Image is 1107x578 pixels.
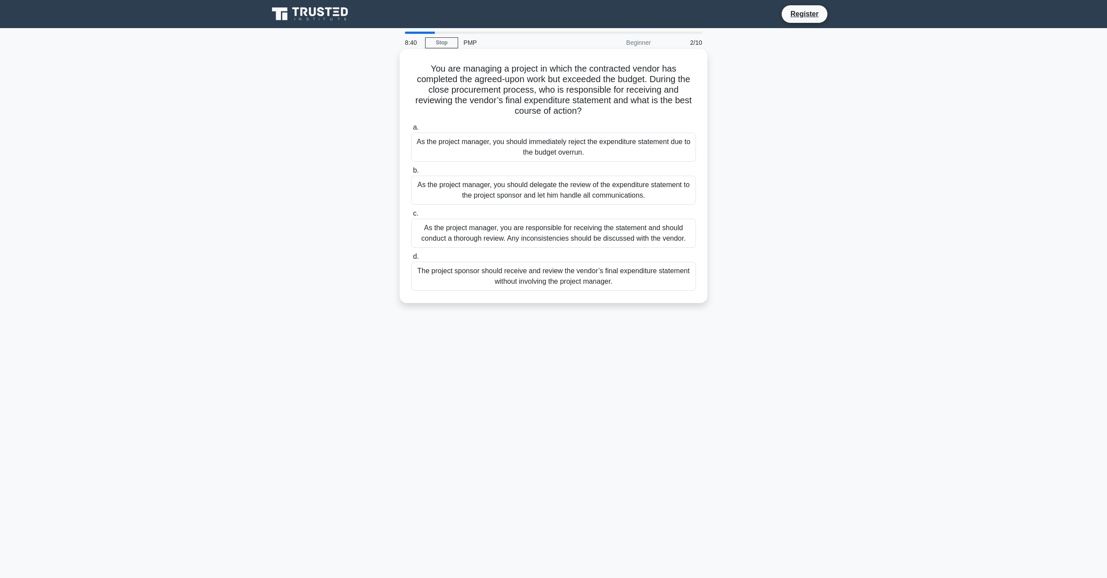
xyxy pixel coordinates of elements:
a: Register [785,8,824,19]
div: PMP [458,34,579,51]
a: Stop [425,37,458,48]
div: As the project manager, you are responsible for receiving the statement and should conduct a thor... [411,219,696,248]
div: 8:40 [400,34,425,51]
span: c. [413,210,418,217]
span: a. [413,123,419,131]
div: 2/10 [656,34,707,51]
div: Beginner [579,34,656,51]
div: As the project manager, you should delegate the review of the expenditure statement to the projec... [411,176,696,205]
span: b. [413,166,419,174]
div: As the project manager, you should immediately reject the expenditure statement due to the budget... [411,133,696,162]
div: The project sponsor should receive and review the vendor’s final expenditure statement without in... [411,262,696,291]
span: d. [413,253,419,260]
h5: You are managing a project in which the contracted vendor has completed the agreed-upon work but ... [410,63,697,117]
